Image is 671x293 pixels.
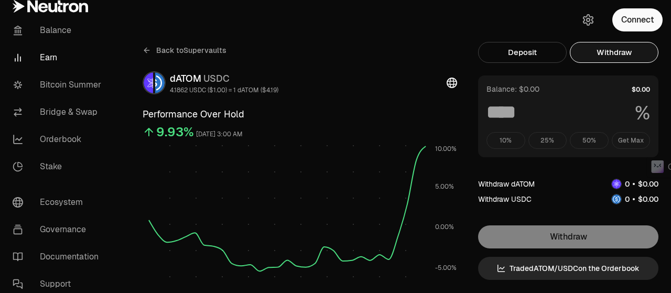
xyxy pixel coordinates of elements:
a: Bridge & Swap [4,99,113,126]
span: % [635,103,650,124]
div: 9.93% [156,124,194,140]
a: Stake [4,153,113,180]
div: Withdraw dATOM [478,179,535,189]
img: dATOM Logo [144,72,153,93]
tspan: 5.00% [435,182,454,191]
button: Deposit [478,42,567,63]
img: USDC Logo [155,72,165,93]
img: dATOM Logo [612,179,621,189]
h3: Performance Over Hold [143,107,457,122]
a: Documentation [4,243,113,270]
div: dATOM [170,71,278,86]
tspan: 0.00% [435,223,454,231]
div: Withdraw USDC [478,194,532,204]
a: Back toSupervaults [143,42,226,59]
a: Governance [4,216,113,243]
a: Earn [4,44,113,71]
a: Orderbook [4,126,113,153]
div: Balance: $0.00 [486,84,539,94]
span: Back to Supervaults [156,45,226,56]
a: Balance [4,17,113,44]
img: USDC Logo [612,194,621,204]
button: Withdraw [570,42,658,63]
a: Ecosystem [4,189,113,216]
tspan: 10.00% [435,145,457,153]
span: USDC [203,72,230,84]
tspan: -5.00% [435,264,457,272]
div: [DATE] 3:00 AM [196,128,243,140]
div: 4.1862 USDC ($1.00) = 1 dATOM ($4.19) [170,86,278,94]
a: Bitcoin Summer [4,71,113,99]
button: Connect [612,8,663,31]
a: TradedATOM/USDCon the Orderbook [478,257,658,280]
